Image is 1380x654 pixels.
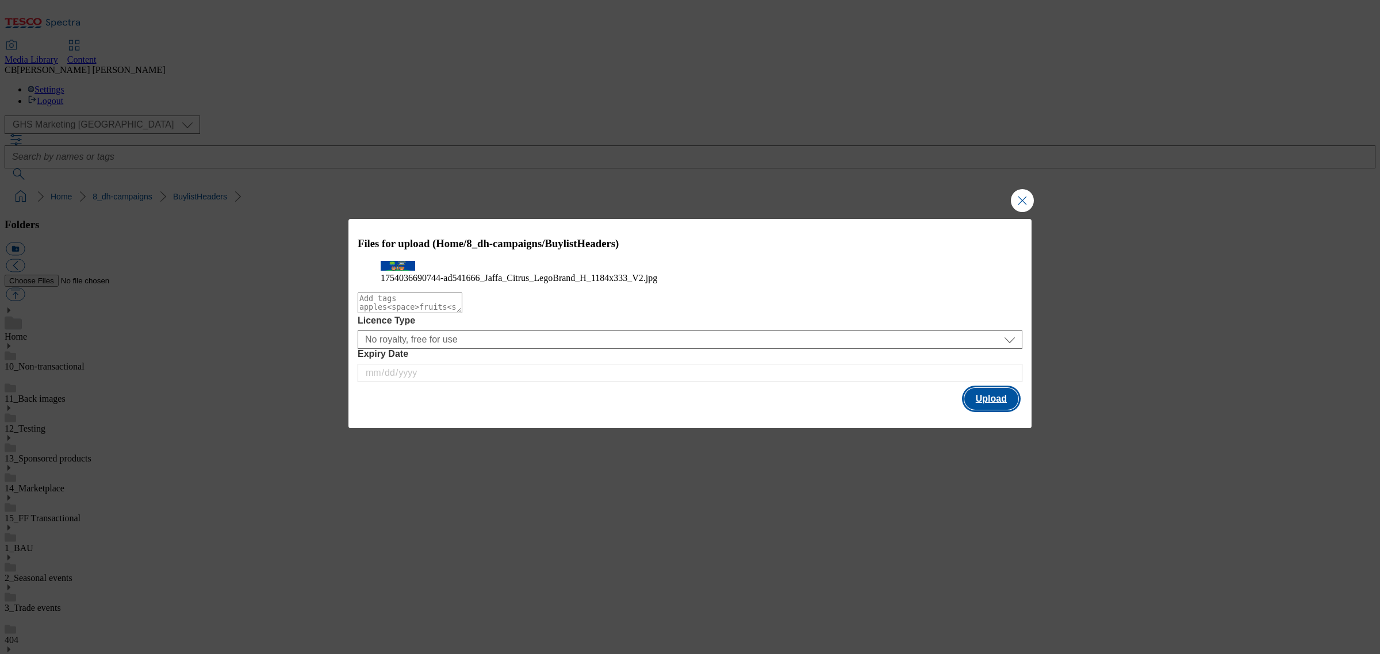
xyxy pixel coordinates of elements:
[358,316,1022,326] label: Licence Type
[348,219,1032,428] div: Modal
[1011,189,1034,212] button: Close Modal
[358,237,1022,250] h3: Files for upload (Home/8_dh-campaigns/BuylistHeaders)
[381,261,415,271] img: preview
[358,349,1022,359] label: Expiry Date
[964,388,1018,410] button: Upload
[381,273,999,283] figcaption: 1754036690744-ad541666_Jaffa_Citrus_LegoBrand_H_1184x333_V2.jpg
